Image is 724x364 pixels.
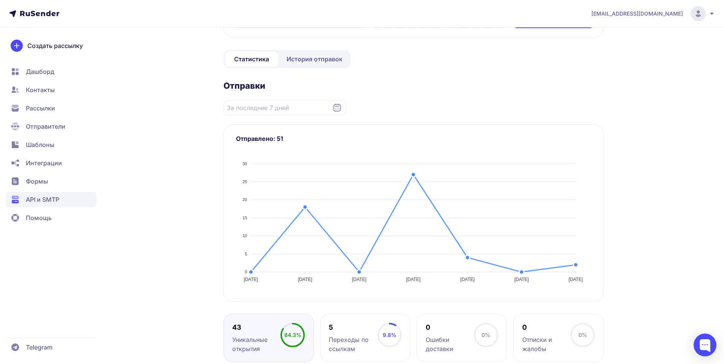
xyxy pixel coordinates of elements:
tspan: 30 [242,161,247,166]
span: Формы [26,177,48,186]
span: Отправители [26,122,65,131]
tspan: 25 [242,179,247,184]
div: 0 [426,323,474,332]
tspan: 10 [242,233,247,238]
span: API и SMTP [26,195,59,204]
span: [EMAIL_ADDRESS][DOMAIN_NAME] [591,10,683,18]
div: Ошибки доставки [426,335,474,353]
span: История отправок [287,54,342,64]
div: Переходы по ссылкам [329,335,377,353]
span: Telegram [26,343,52,352]
span: Дашборд [26,67,54,76]
tspan: 15 [242,216,247,220]
tspan: [DATE] [352,277,366,282]
div: Уникальные открытия [232,335,280,353]
span: Контакты [26,85,55,94]
span: 9.8% [383,332,396,338]
input: Datepicker input [223,100,346,115]
h3: Отправлено: 51 [236,134,591,143]
span: Помощь [26,213,52,222]
tspan: [DATE] [244,277,258,282]
span: Статистика [234,54,269,64]
tspan: [DATE] [460,277,475,282]
tspan: [DATE] [298,277,312,282]
h2: Отправки [223,80,604,91]
div: Отписки и жалобы [522,335,570,353]
div: 43 [232,323,280,332]
span: 0% [578,332,587,338]
span: Создать рассылку [27,41,83,50]
tspan: [DATE] [514,277,529,282]
div: 5 [329,323,377,332]
span: Рассылки [26,104,55,113]
tspan: 20 [242,197,247,202]
a: Telegram [6,340,97,355]
tspan: 5 [245,252,247,256]
tspan: 0 [245,270,247,274]
a: История отправок [280,51,349,67]
a: Статистика [225,51,278,67]
span: Интеграции [26,158,62,168]
span: 84.3% [284,332,301,338]
div: 0 [522,323,570,332]
tspan: [DATE] [568,277,583,282]
span: Шаблоны [26,140,54,149]
span: 0% [482,332,490,338]
tspan: [DATE] [406,277,420,282]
